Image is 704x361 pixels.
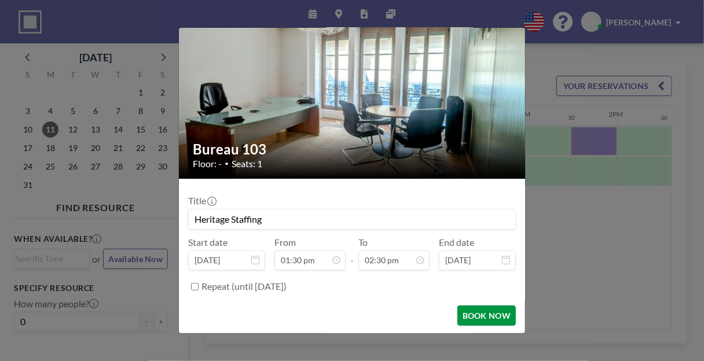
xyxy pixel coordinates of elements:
[274,237,296,248] label: From
[193,158,222,170] span: Floor: -
[189,209,515,229] input: Stephanie's reservation
[188,237,228,248] label: Start date
[232,158,262,170] span: Seats: 1
[358,237,368,248] label: To
[188,195,215,207] label: Title
[193,141,512,158] h2: Bureau 103
[201,281,287,292] label: Repeat (until [DATE])
[439,237,474,248] label: End date
[225,159,229,168] span: •
[350,241,354,266] span: -
[457,305,516,326] button: BOOK NOW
